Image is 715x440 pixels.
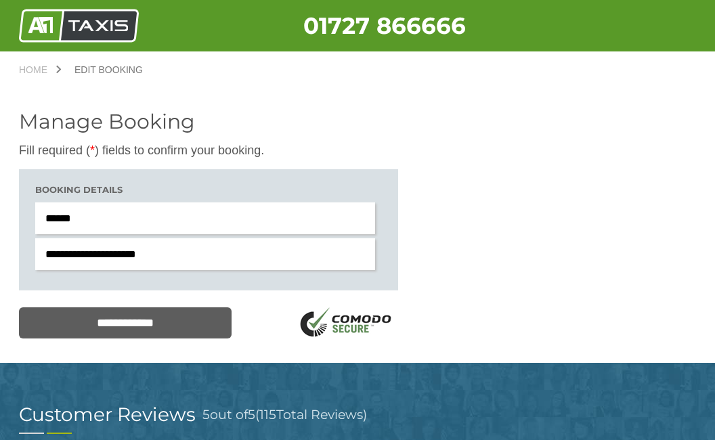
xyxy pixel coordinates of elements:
[19,142,398,159] p: Fill required ( ) fields to confirm your booking.
[259,407,276,422] span: 115
[248,407,255,422] span: 5
[35,185,382,194] h3: Booking details
[660,79,693,114] a: Nav
[202,407,210,422] span: 5
[19,112,398,132] h2: Manage Booking
[19,9,139,43] img: A1 Taxis
[295,307,398,340] img: SSL Logo
[303,12,466,40] a: 01727 866666
[202,405,367,424] h3: out of ( Total Reviews)
[19,65,61,74] a: Home
[19,405,196,424] h2: Customer Reviews
[61,65,156,74] a: Edit Booking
